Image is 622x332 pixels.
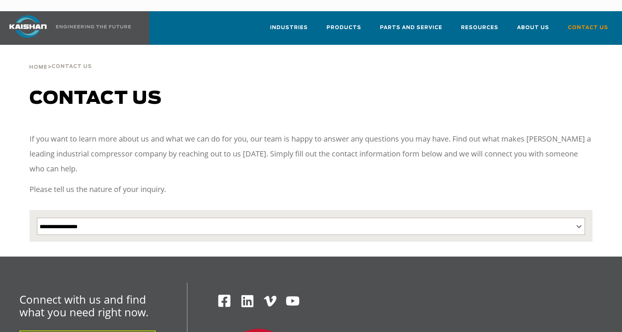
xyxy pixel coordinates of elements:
[568,24,608,32] span: Contact Us
[380,18,442,43] a: Parts and Service
[270,24,308,32] span: Industries
[30,131,593,176] p: If you want to learn more about us and what we can do for you, our team is happy to answer any qu...
[56,25,131,28] img: Engineering the future
[30,182,593,197] p: Please tell us the nature of your inquiry.
[270,18,308,43] a: Industries
[517,24,549,32] span: About Us
[29,63,47,70] a: Home
[217,294,231,308] img: Facebook
[52,64,92,69] span: Contact Us
[264,296,276,307] img: Vimeo
[19,292,149,319] span: Connect with us and find what you need right now.
[461,24,498,32] span: Resources
[568,18,608,43] a: Contact Us
[461,18,498,43] a: Resources
[29,45,92,73] div: >
[285,294,300,308] img: Youtube
[327,18,361,43] a: Products
[517,18,549,43] a: About Us
[380,24,442,32] span: Parts and Service
[240,294,255,308] img: Linkedin
[29,65,47,70] span: Home
[327,24,361,32] span: Products
[30,90,162,108] span: Contact us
